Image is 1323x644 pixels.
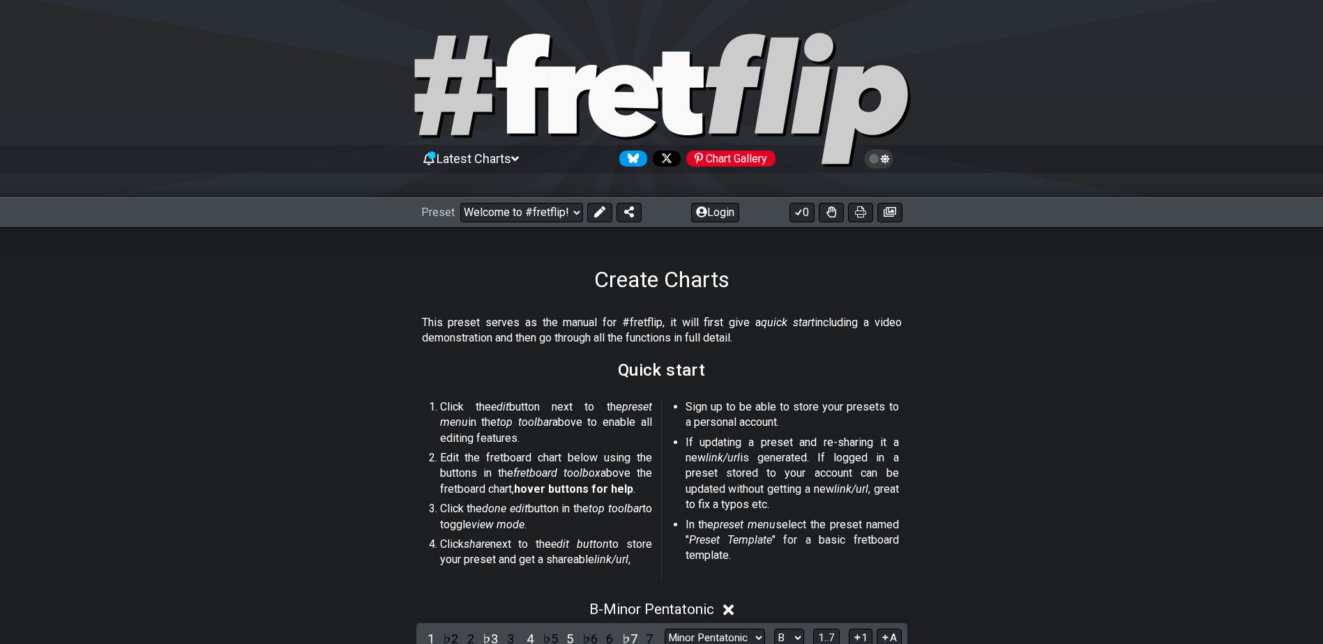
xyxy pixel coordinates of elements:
[440,450,652,497] p: Edit the fretboard chart below using the buttons in the above the fretboard chart, .
[706,451,740,464] em: link/url
[713,518,776,531] em: preset menu
[848,203,873,222] button: Print
[491,400,509,413] em: edit
[691,203,739,222] button: Login
[464,537,490,551] em: share
[617,203,642,222] button: Share Preset
[818,631,835,644] span: 1..7
[440,501,652,532] p: Click the button in the to toggle .
[789,203,815,222] button: 0
[834,482,868,496] em: link/url
[594,553,628,566] em: link/url
[618,362,706,378] h2: Quick start
[686,435,899,513] p: If updating a preset and re-sharing it a new is generated. If logged in a preset stored to your a...
[877,203,902,222] button: Create image
[647,151,681,167] a: Follow #fretflip at X
[437,151,511,166] span: Latest Charts
[514,482,633,496] strong: hover buttons for help
[440,400,652,429] em: preset menu
[482,502,528,515] em: done edit
[440,537,652,568] p: Click next to the to store your preset and get a shareable ,
[589,502,642,515] em: top toolbar
[686,399,899,431] p: Sign up to be able to store your presets to a personal account.
[594,266,729,293] h1: Create Charts
[587,203,612,222] button: Edit Preset
[422,315,902,346] p: This preset serves as the manual for #fretflip, it will first give a including a video demonstrat...
[871,153,887,165] span: Toggle light / dark theme
[421,206,455,219] span: Preset
[551,537,609,551] em: edit button
[686,151,776,167] div: Chart Gallery
[614,151,647,167] a: Follow #fretflip at Bluesky
[497,415,552,429] em: top toolbar
[460,203,583,222] select: Preset
[513,466,600,480] em: fretboard toolbox
[681,151,776,167] a: #fretflip at Pinterest
[686,517,899,564] p: In the select the preset named " " for a basic fretboard template.
[471,518,524,531] em: view mode
[761,316,815,329] em: quick start
[440,399,652,446] p: Click the button next to the in the above to enable all editing features.
[819,203,844,222] button: Toggle Dexterity for all fretkits
[689,533,772,546] em: Preset Template
[589,601,714,618] span: B - Minor Pentatonic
